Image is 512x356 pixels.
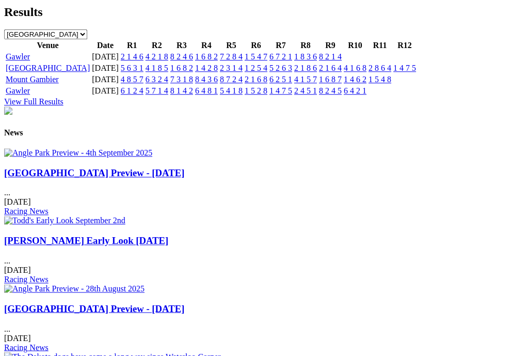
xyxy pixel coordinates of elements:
a: Gawler [6,86,30,95]
a: Mount Gambier [6,75,59,84]
img: Angle Park Preview - 4th September 2025 [4,148,152,158]
span: [DATE] [4,266,31,274]
a: 6 4 2 1 [344,86,366,95]
a: 1 6 8 2 [170,64,193,72]
a: 8 2 4 5 [319,86,342,95]
a: 7 3 1 8 [170,75,193,84]
a: 1 5 4 8 [369,75,391,84]
a: Racing News [4,275,49,284]
img: chasers_homepage.jpg [4,106,12,115]
a: 2 1 6 4 [319,64,342,72]
span: [DATE] [4,333,31,342]
a: 1 2 5 4 [245,64,267,72]
a: 4 1 6 8 [344,64,366,72]
a: 4 1 8 5 [146,64,168,72]
th: Venue [5,40,90,51]
th: R2 [145,40,169,51]
a: 1 4 6 2 [344,75,366,84]
a: 5 6 3 1 [121,64,143,72]
th: R10 [343,40,367,51]
h2: Results [4,5,508,19]
a: [GEOGRAPHIC_DATA] Preview - [DATE] [4,303,184,314]
a: [GEOGRAPHIC_DATA] [6,64,90,72]
a: 1 5 4 7 [245,52,267,61]
a: 4 8 5 7 [121,75,143,84]
a: 8 7 2 4 [220,75,243,84]
a: 5 7 1 4 [146,86,168,95]
a: 6 7 2 1 [269,52,292,61]
div: ... [4,235,508,284]
th: R8 [294,40,317,51]
a: Gawler [6,52,30,61]
a: 1 4 7 5 [393,64,416,72]
a: [PERSON_NAME] Early Look [DATE] [4,235,168,246]
a: 1 6 8 2 [195,52,218,61]
th: R7 [269,40,293,51]
a: 2 1 6 8 [245,75,267,84]
a: Racing News [4,207,49,215]
th: R12 [393,40,417,51]
td: [DATE] [91,52,119,62]
a: 2 3 1 4 [220,64,243,72]
a: 4 1 5 7 [294,75,317,84]
th: R11 [368,40,392,51]
img: Angle Park Preview - 28th August 2025 [4,284,145,293]
div: ... [4,167,508,216]
a: 5 2 6 3 [269,64,292,72]
a: 8 2 4 6 [170,52,193,61]
a: 2 4 5 1 [294,86,317,95]
th: R1 [120,40,144,51]
a: 1 4 2 8 [195,64,218,72]
a: 8 1 4 2 [170,86,193,95]
a: [GEOGRAPHIC_DATA] Preview - [DATE] [4,167,184,178]
th: Date [91,40,119,51]
span: [DATE] [4,197,31,206]
a: 2 1 4 6 [121,52,143,61]
a: View Full Results [4,97,63,106]
th: R6 [244,40,268,51]
img: Todd's Early Look September 2nd [4,216,125,225]
th: R3 [170,40,194,51]
a: 8 4 3 6 [195,75,218,84]
a: 1 5 2 8 [245,86,267,95]
th: R4 [195,40,218,51]
a: 6 4 8 1 [195,86,218,95]
h4: News [4,128,508,137]
a: 6 2 5 1 [269,75,292,84]
a: 7 2 8 4 [220,52,243,61]
a: Racing News [4,343,49,351]
a: 8 2 1 4 [319,52,342,61]
th: R9 [318,40,342,51]
td: [DATE] [91,86,119,96]
a: 1 6 8 7 [319,75,342,84]
a: 2 1 8 6 [294,64,317,72]
td: [DATE] [91,63,119,73]
a: 6 1 2 4 [121,86,143,95]
a: 5 4 1 8 [220,86,243,95]
a: 4 2 1 8 [146,52,168,61]
th: R5 [219,40,243,51]
a: 6 3 2 4 [146,75,168,84]
a: 1 8 3 6 [294,52,317,61]
a: 2 8 6 4 [369,64,391,72]
td: [DATE] [91,74,119,85]
div: ... [4,303,508,352]
a: 1 4 7 5 [269,86,292,95]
